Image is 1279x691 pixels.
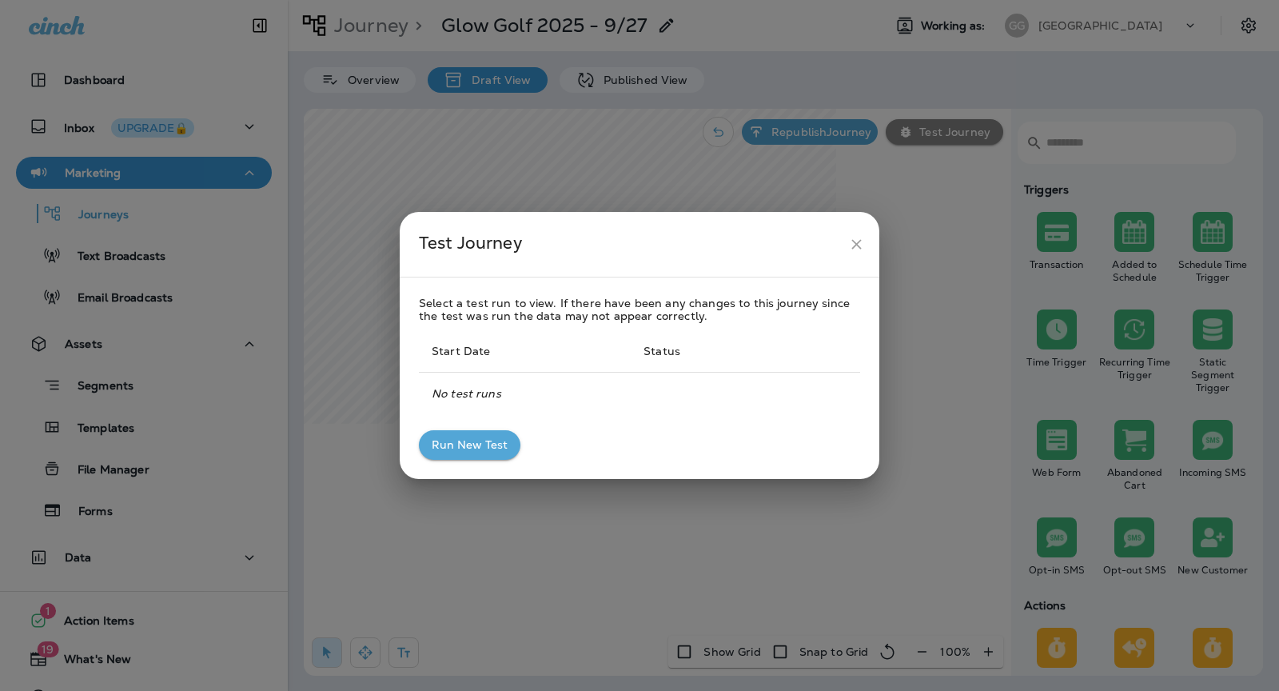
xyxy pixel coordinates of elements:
[419,330,631,373] th: Start Date
[842,230,871,259] button: close
[419,297,860,322] p: Select a test run to view. If there have been any changes to this journey since the test was run ...
[631,330,787,373] th: Status
[432,386,501,401] em: No test runs
[419,330,860,414] table: simple table
[419,430,520,460] button: Run New Test
[419,230,842,259] div: Test Journey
